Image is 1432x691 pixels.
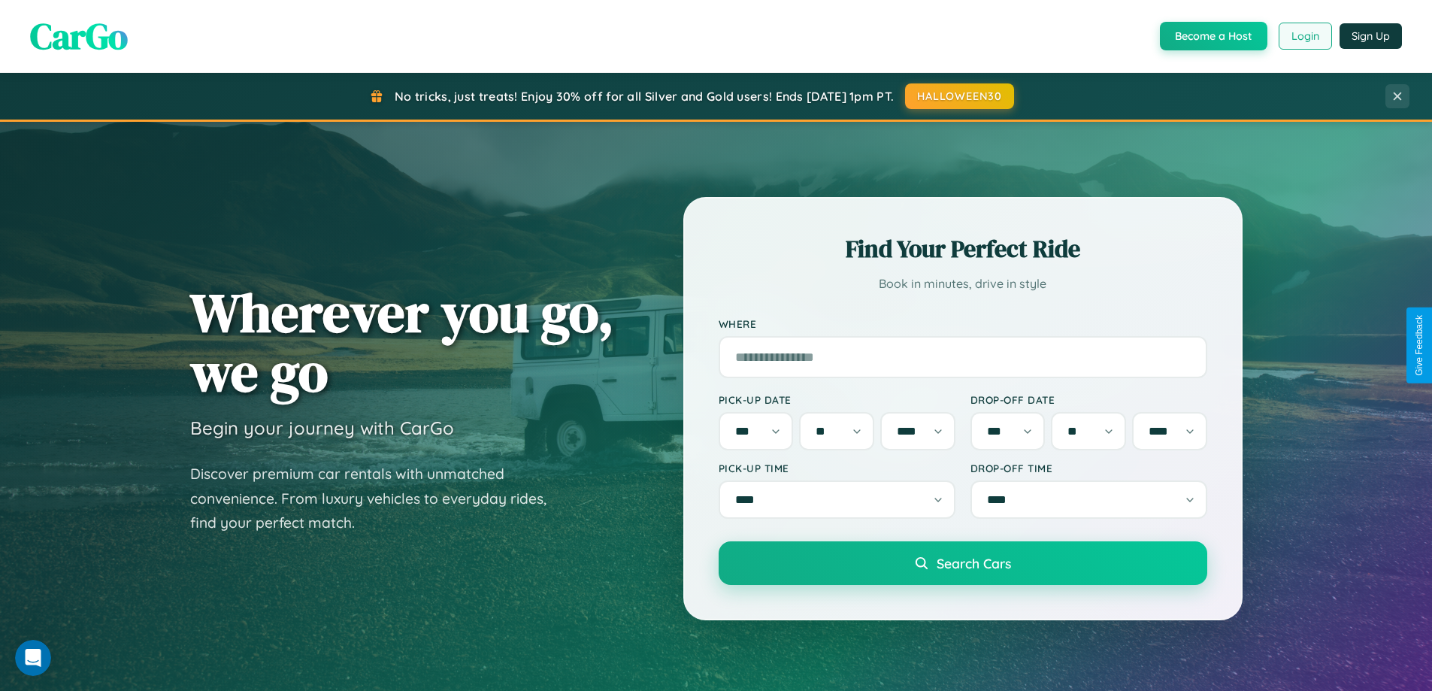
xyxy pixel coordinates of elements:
[1340,23,1402,49] button: Sign Up
[719,317,1207,330] label: Where
[395,89,894,104] span: No tricks, just treats! Enjoy 30% off for all Silver and Gold users! Ends [DATE] 1pm PT.
[719,232,1207,265] h2: Find Your Perfect Ride
[719,273,1207,295] p: Book in minutes, drive in style
[190,283,614,402] h1: Wherever you go, we go
[719,393,955,406] label: Pick-up Date
[15,640,51,676] iframe: Intercom live chat
[190,462,566,535] p: Discover premium car rentals with unmatched convenience. From luxury vehicles to everyday rides, ...
[719,462,955,474] label: Pick-up Time
[719,541,1207,585] button: Search Cars
[905,83,1014,109] button: HALLOWEEN30
[1160,22,1267,50] button: Become a Host
[1279,23,1332,50] button: Login
[937,555,1011,571] span: Search Cars
[1414,315,1424,376] div: Give Feedback
[970,462,1207,474] label: Drop-off Time
[30,11,128,61] span: CarGo
[970,393,1207,406] label: Drop-off Date
[190,417,454,439] h3: Begin your journey with CarGo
